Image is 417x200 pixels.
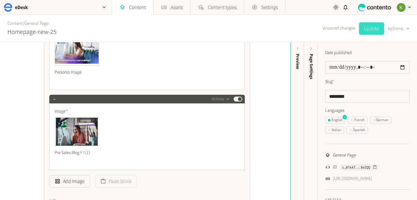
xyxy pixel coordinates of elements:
[328,127,341,133] div: Italian
[351,117,365,123] div: French
[7,20,23,27] a: Content
[349,127,365,133] div: Spanish
[397,3,406,12] img: Keelin Terry
[333,175,372,182] a: [URL][DOMAIN_NAME]
[49,175,90,188] button: Add Image
[328,117,343,123] div: English
[308,54,315,79] span: Page Settings
[212,95,230,103] button: Actions
[55,66,99,80] div: Personio Image
[15,4,28,11] h2: eDesk
[388,22,410,35] button: Actions
[347,126,368,134] button: Spanish
[340,164,379,170] button: c_01k47...8eZQQ
[342,165,370,170] span: c_01k47...8eZQQ
[325,126,344,134] button: Italian
[95,175,137,188] button: Paste block
[373,117,388,123] div: German
[325,79,334,85] label: Slug
[325,50,352,56] label: Date published
[325,107,410,114] label: Languages
[55,146,99,160] div: Pre Sales Blog F I (1)
[333,164,337,170] span: ID:
[55,118,99,145] img: Pre Sales Blog F I (1)
[325,116,345,124] button: English
[55,38,99,65] img: Personio Image
[208,4,236,11] span: Content types
[261,4,278,11] span: Settings
[4,3,12,12] img: eDesk
[370,116,391,124] button: German
[7,27,56,37] h2: Homepage-new-25
[333,152,356,159] span: General Page
[348,116,367,124] button: French
[294,54,301,69] div: Preview
[24,20,48,27] a: General Page
[322,25,355,32] span: Unsaved changes
[55,108,68,115] span: Image
[359,22,384,35] button: Update
[23,20,24,27] span: /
